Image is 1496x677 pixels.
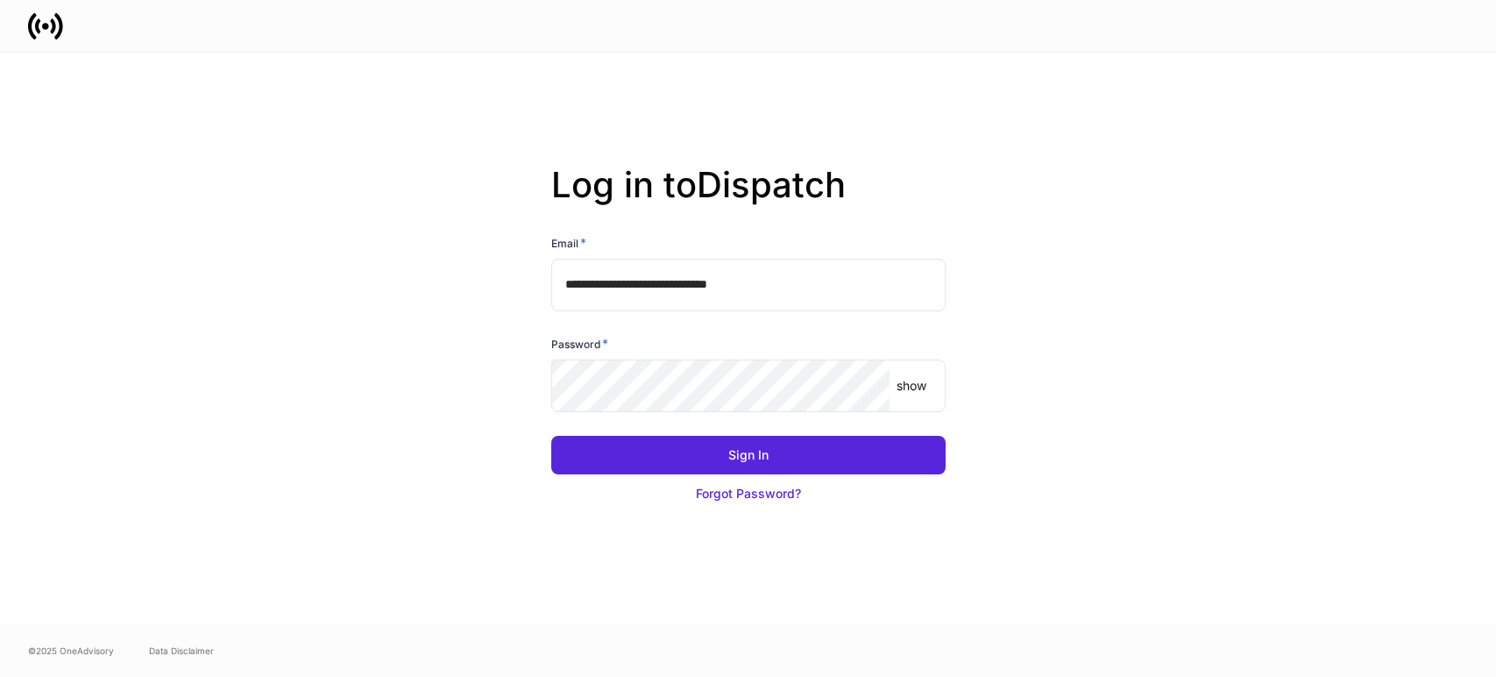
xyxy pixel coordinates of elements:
[696,485,801,502] div: Forgot Password?
[551,474,946,513] button: Forgot Password?
[551,335,608,353] h6: Password
[551,164,946,234] h2: Log in to Dispatch
[897,377,926,395] p: show
[551,436,946,474] button: Sign In
[149,644,214,658] a: Data Disclaimer
[551,234,586,252] h6: Email
[728,446,769,464] div: Sign In
[28,644,114,658] span: © 2025 OneAdvisory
